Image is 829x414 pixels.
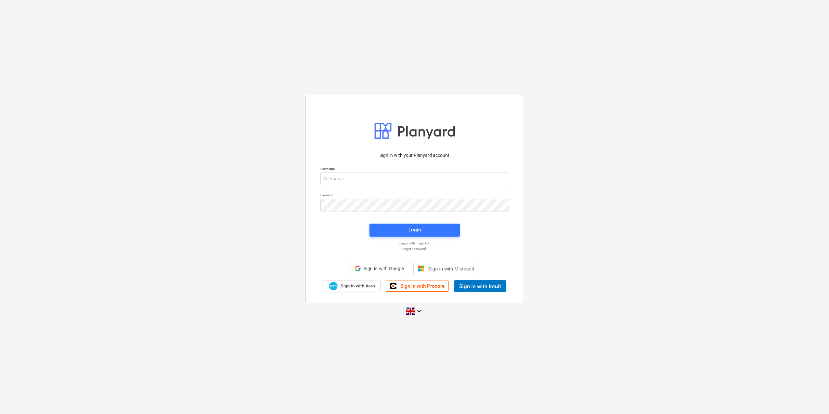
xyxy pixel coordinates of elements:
p: Password [320,193,509,199]
img: Microsoft logo [418,265,424,272]
div: Login [408,226,421,234]
input: Username [320,172,509,185]
span: Sign in with Procore [400,283,445,289]
p: Username [320,167,509,172]
i: keyboard_arrow_down [415,307,423,315]
div: Sign in with Google [351,262,408,275]
button: Login [369,224,460,237]
a: Log in with magic link [317,241,512,245]
span: Sign in with Xero [341,283,375,289]
a: Sign in with Procore [386,281,449,292]
a: Sign in with Xero [323,281,381,292]
img: Xero logo [329,282,338,291]
p: Sign in with your Planyard account [320,152,509,159]
span: Sign in with Microsoft [428,266,474,271]
span: Sign in with Google [363,266,404,271]
a: Forgot password? [317,247,512,251]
